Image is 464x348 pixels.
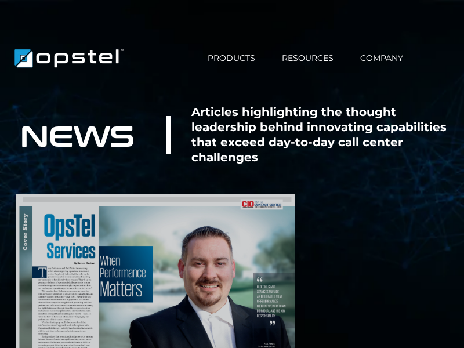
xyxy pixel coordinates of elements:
strong: Articles highlighting the thought leadership behind innovating capabilities that exceed day-to-da... [191,105,447,164]
a: https://www.opstel.com/ [12,52,127,63]
a: PRODUCTS [194,52,269,64]
img: Brand Logo [12,44,127,72]
a: RESOURCES [269,52,347,64]
strong: NEWS [20,114,135,155]
a: COMPANY [347,52,416,64]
